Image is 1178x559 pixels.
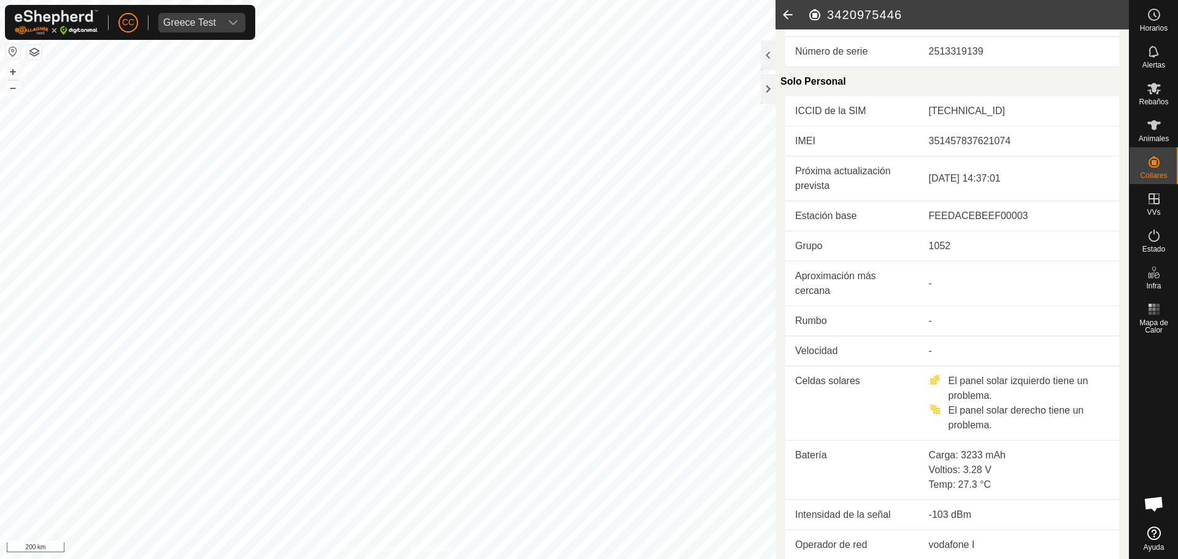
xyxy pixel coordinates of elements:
[1133,319,1175,334] span: Mapa de Calor
[919,201,1119,231] td: FEEDACEBEEF00003
[221,13,245,33] div: dropdown trigger
[1140,25,1168,32] span: Horarios
[785,366,919,440] td: Celdas solares
[785,499,919,530] td: Intensidad de la señal
[919,96,1119,126] td: [TECHNICAL_ID]
[1142,61,1165,69] span: Alertas
[929,448,1109,463] div: Carga: 3233 mAh
[158,13,221,33] span: Greece Test
[807,7,1129,22] h2: 3420975446
[1144,544,1165,551] span: Ayuda
[325,543,395,554] a: Política de Privacidad
[1142,245,1165,253] span: Estado
[919,336,1119,366] td: -
[6,80,20,95] button: –
[919,231,1119,261] td: 1052
[929,44,1109,59] div: 2513319139
[785,201,919,231] td: Estación base
[6,44,20,59] button: Restablecer Mapa
[122,16,134,29] span: CC
[785,306,919,336] td: Rumbo
[1147,209,1160,216] span: VVs
[785,156,919,201] td: Próxima actualización prevista
[1139,98,1168,106] span: Rebaños
[1130,522,1178,556] a: Ayuda
[785,440,919,499] td: Batería
[785,96,919,126] td: ICCID de la SIM
[1136,485,1172,522] a: Open chat
[785,261,919,306] td: Aproximación más cercana
[919,499,1119,530] td: -103 dBm
[919,126,1119,156] td: 351457837621074
[410,543,451,554] a: Contáctenos
[919,306,1119,336] td: -
[27,45,42,60] button: Capas del Mapa
[785,231,919,261] td: Grupo
[929,463,1109,477] div: Voltios: 3.28 V
[785,36,919,66] td: Número de serie
[929,477,1109,492] div: Temp: 27.3 °C
[6,64,20,79] button: +
[929,403,1109,433] div: El panel solar derecho tiene un problema.
[1140,172,1167,179] span: Collares
[163,18,216,28] div: Greece Test
[919,156,1119,201] td: [DATE] 14:37:01
[919,261,1119,306] td: -
[1146,282,1161,290] span: Infra
[1139,135,1169,142] span: Animales
[785,336,919,366] td: Velocidad
[785,126,919,156] td: IMEI
[929,374,1109,403] div: El panel solar izquierdo tiene un problema.
[15,10,98,35] img: Logo Gallagher
[780,67,1119,96] div: Solo Personal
